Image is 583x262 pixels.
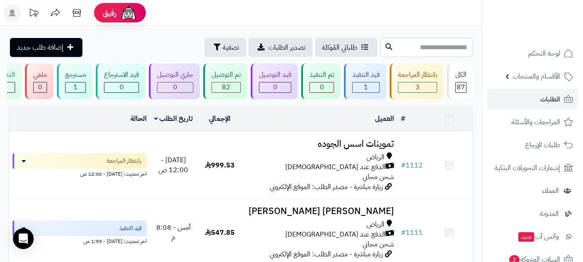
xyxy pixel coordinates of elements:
[94,63,147,99] a: قيد الاسترجاع 0
[107,157,142,165] span: بانتظار المراجعة
[401,160,423,170] a: #1112
[156,222,191,243] span: أمس - 8:08 م
[524,6,575,25] img: logo-2.png
[103,8,117,18] span: رفيق
[285,230,385,240] span: الدفع عند [DEMOGRAPHIC_DATA]
[273,82,277,92] span: 0
[445,63,475,99] a: الكل87
[246,139,394,149] h3: تموينات اسس الجوده
[455,70,466,80] div: الكل
[487,226,578,247] a: وآتس آبجديد
[33,70,47,80] div: ملغي
[299,63,342,99] a: تم التنفيذ 0
[487,203,578,224] a: المدونة
[310,82,334,92] div: 0
[401,114,405,124] a: #
[401,227,406,238] span: #
[511,116,560,128] span: المراجعات والأسئلة
[55,63,94,99] a: مسترجع 1
[259,70,291,80] div: قيد التوصيل
[120,4,137,22] img: ai-face.png
[398,70,437,80] div: بانتظار المراجعة
[487,158,578,178] a: إشعارات التحويلات البنكية
[517,230,559,243] span: وآتس آب
[416,82,420,92] span: 3
[17,42,63,53] span: إضافة طلب جديد
[270,249,383,259] span: زيارة مباشرة - مصدر الطلب: الموقع الإلكتروني
[23,63,55,99] a: ملغي 0
[249,38,312,57] a: تصدير الطلبات
[518,232,534,242] span: جديد
[147,63,202,99] a: جاري التوصيل 0
[487,135,578,155] a: طلبات الإرجاع
[65,70,86,80] div: مسترجع
[342,63,388,99] a: قيد التنفيذ 1
[457,82,465,92] span: 87
[487,112,578,133] a: المراجعات والأسئلة
[205,227,235,238] span: 547.85
[202,63,249,99] a: تم التوصيل 82
[173,82,177,92] span: 0
[157,70,193,80] div: جاري التوصيل
[104,82,139,92] div: 0
[366,220,384,230] span: الرياض
[309,70,334,80] div: تم التنفيذ
[353,82,379,92] div: 1
[352,70,380,80] div: قيد التنفيذ
[119,224,142,233] span: قيد التنفيذ
[540,93,560,105] span: الطلبات
[366,152,384,162] span: الرياض
[315,38,377,57] a: طلباتي المُوكلة
[270,182,383,192] span: زيارة مباشرة - مصدر الطلب: الموقع الإلكتروني
[487,89,578,110] a: الطلبات
[246,206,394,216] h3: [PERSON_NAME] [PERSON_NAME]
[495,162,560,174] span: إشعارات التحويلات البنكية
[285,162,385,172] span: الدفع عند [DEMOGRAPHIC_DATA]
[528,47,560,60] span: لوحة التحكم
[322,42,357,53] span: طلباتي المُوكلة
[525,139,560,151] span: طلبات الإرجاع
[362,239,394,249] span: شحن مجاني
[398,82,437,92] div: 3
[104,70,139,80] div: قيد الاسترجاع
[222,82,230,92] span: 82
[211,70,241,80] div: تم التوصيل
[223,42,239,53] span: تصفية
[375,114,394,124] a: العميل
[38,82,42,92] span: 0
[212,82,240,92] div: 82
[320,82,324,92] span: 0
[401,227,423,238] a: #1111
[209,114,230,124] a: الإجمالي
[23,4,44,24] a: تحديثات المنصة
[13,228,34,249] div: Open Intercom Messenger
[540,208,559,220] span: المدونة
[120,82,124,92] span: 0
[364,82,368,92] span: 1
[154,114,193,124] a: تاريخ الطلب
[158,82,193,92] div: 0
[487,180,578,201] a: العملاء
[158,155,188,175] span: [DATE] - 12:00 ص
[34,82,47,92] div: 0
[205,160,235,170] span: 999.53
[13,236,147,245] div: اخر تحديث: [DATE] - 1:59 ص
[259,82,291,92] div: 0
[249,63,299,99] a: قيد التوصيل 0
[73,82,78,92] span: 1
[10,38,82,57] a: إضافة طلب جديد
[487,43,578,64] a: لوحة التحكم
[130,114,147,124] a: الحالة
[268,42,306,53] span: تصدير الطلبات
[66,82,85,92] div: 1
[542,185,559,197] span: العملاء
[13,169,147,178] div: اخر تحديث: [DATE] - 12:00 ص
[388,63,445,99] a: بانتظار المراجعة 3
[513,70,560,82] span: الأقسام والمنتجات
[401,160,406,170] span: #
[205,38,246,57] button: تصفية
[362,172,394,182] span: شحن مجاني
